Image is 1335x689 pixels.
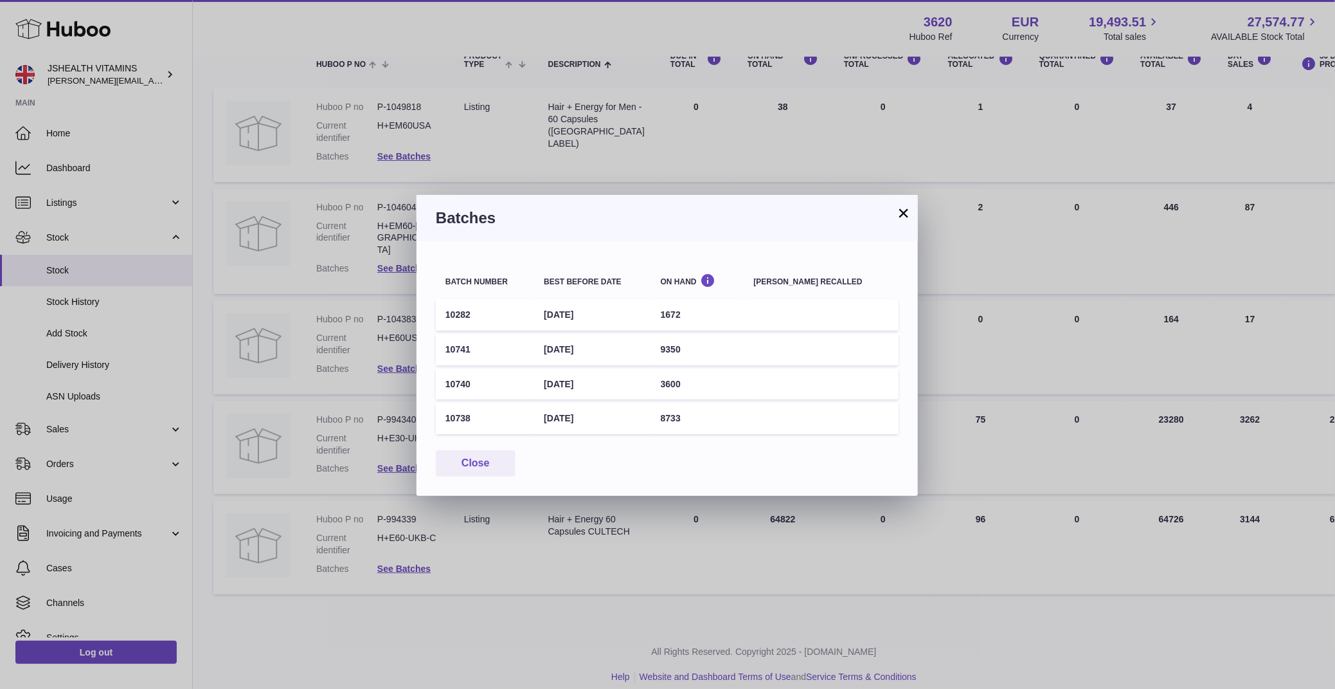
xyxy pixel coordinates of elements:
td: 8733 [651,403,744,434]
h3: Batches [436,208,899,228]
td: 9350 [651,334,744,365]
td: [DATE] [534,403,650,434]
div: Best before date [544,278,641,286]
td: 10741 [436,334,534,365]
td: [DATE] [534,299,650,331]
td: 3600 [651,369,744,400]
button: × [896,205,911,221]
div: Batch number [445,278,524,286]
div: On Hand [661,273,735,286]
button: Close [436,450,515,477]
div: [PERSON_NAME] recalled [754,278,889,286]
td: 1672 [651,299,744,331]
td: [DATE] [534,334,650,365]
td: 10738 [436,403,534,434]
td: [DATE] [534,369,650,400]
td: 10282 [436,299,534,331]
td: 10740 [436,369,534,400]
